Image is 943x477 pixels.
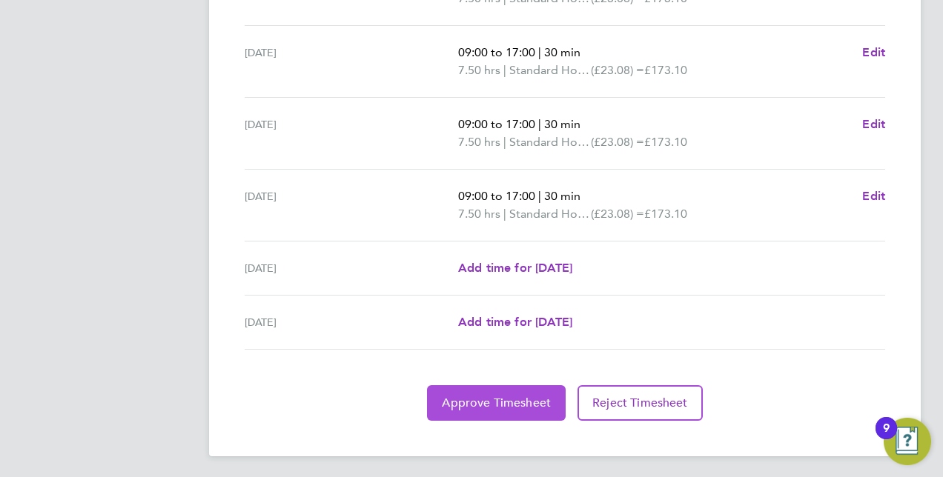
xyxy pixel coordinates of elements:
[427,385,566,421] button: Approve Timesheet
[538,117,541,131] span: |
[591,207,644,221] span: (£23.08) =
[862,187,885,205] a: Edit
[245,187,458,223] div: [DATE]
[458,189,535,203] span: 09:00 to 17:00
[883,428,890,447] div: 9
[458,45,535,59] span: 09:00 to 17:00
[458,135,500,149] span: 7.50 hrs
[862,117,885,131] span: Edit
[862,44,885,61] a: Edit
[458,117,535,131] span: 09:00 to 17:00
[591,63,644,77] span: (£23.08) =
[509,205,591,223] span: Standard Hourly
[458,261,572,275] span: Add time for [DATE]
[544,45,580,59] span: 30 min
[644,63,687,77] span: £173.10
[544,117,580,131] span: 30 min
[538,45,541,59] span: |
[503,135,506,149] span: |
[503,63,506,77] span: |
[458,313,572,331] a: Add time for [DATE]
[591,135,644,149] span: (£23.08) =
[442,396,551,410] span: Approve Timesheet
[458,207,500,221] span: 7.50 hrs
[245,259,458,277] div: [DATE]
[458,63,500,77] span: 7.50 hrs
[578,385,703,421] button: Reject Timesheet
[503,207,506,221] span: |
[245,313,458,331] div: [DATE]
[245,44,458,79] div: [DATE]
[458,259,572,277] a: Add time for [DATE]
[592,396,688,410] span: Reject Timesheet
[538,189,541,203] span: |
[862,45,885,59] span: Edit
[544,189,580,203] span: 30 min
[884,418,931,465] button: Open Resource Center, 9 new notifications
[245,116,458,151] div: [DATE]
[509,133,591,151] span: Standard Hourly
[862,189,885,203] span: Edit
[458,315,572,329] span: Add time for [DATE]
[644,207,687,221] span: £173.10
[862,116,885,133] a: Edit
[509,61,591,79] span: Standard Hourly
[644,135,687,149] span: £173.10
